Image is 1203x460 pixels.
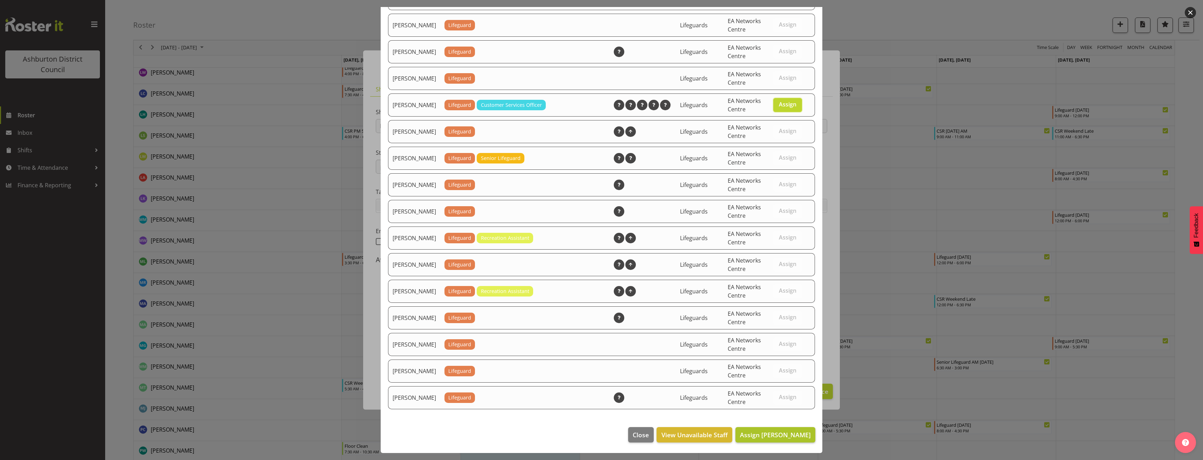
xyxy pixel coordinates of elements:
span: Lifeguards [680,48,708,56]
span: EA Networks Centre [728,150,761,166]
span: Assign [779,260,796,267]
td: [PERSON_NAME] [388,333,440,356]
td: [PERSON_NAME] [388,200,440,223]
span: Lifeguard [448,314,471,322]
span: Lifeguard [448,234,471,242]
span: Lifeguard [448,128,471,135]
span: Lifeguards [680,128,708,135]
span: EA Networks Centre [728,17,761,33]
span: Lifeguard [448,101,471,109]
td: [PERSON_NAME] [388,173,440,196]
span: Lifeguards [680,101,708,109]
span: Lifeguards [680,394,708,402]
span: Assign [779,74,796,81]
span: Assign [779,181,796,188]
span: Lifeguards [680,367,708,375]
span: Assign [779,314,796,321]
span: Lifeguards [680,341,708,348]
span: Lifeguards [680,75,708,82]
span: EA Networks Centre [728,390,761,406]
span: Lifeguard [448,208,471,215]
button: Assign [PERSON_NAME] [735,427,815,442]
span: Lifeguards [680,21,708,29]
td: [PERSON_NAME] [388,280,440,303]
span: Assign [779,393,796,400]
span: EA Networks Centre [728,283,761,299]
span: Assign [779,287,796,294]
td: [PERSON_NAME] [388,147,440,170]
span: EA Networks Centre [728,257,761,273]
span: Customer Services Officer [481,101,542,109]
span: Lifeguards [680,287,708,295]
td: [PERSON_NAME] [388,14,440,37]
span: Lifeguards [680,234,708,242]
span: Assign [PERSON_NAME] [740,431,811,439]
span: Senior Lifeguard [481,154,521,162]
span: EA Networks Centre [728,203,761,219]
td: [PERSON_NAME] [388,386,440,409]
span: EA Networks Centre [728,363,761,379]
td: [PERSON_NAME] [388,306,440,329]
span: Lifeguard [448,287,471,295]
span: Lifeguard [448,21,471,29]
td: [PERSON_NAME] [388,360,440,383]
span: Lifeguards [680,314,708,322]
td: [PERSON_NAME] [388,120,440,143]
span: Lifeguard [448,75,471,82]
span: EA Networks Centre [728,70,761,86]
td: [PERSON_NAME] [388,40,440,63]
span: Lifeguard [448,367,471,375]
span: Lifeguard [448,181,471,189]
td: [PERSON_NAME] [388,67,440,90]
span: Assign [779,48,796,55]
td: [PERSON_NAME] [388,253,440,276]
span: Feedback [1193,213,1199,238]
span: Lifeguards [680,261,708,269]
span: Assign [779,21,796,28]
span: EA Networks Centre [728,97,761,113]
span: Lifeguards [680,181,708,189]
span: Assign [779,127,796,134]
img: help-xxl-2.png [1182,439,1189,446]
span: Recreation Assistant [481,287,529,295]
td: [PERSON_NAME] [388,226,440,250]
span: EA Networks Centre [728,336,761,353]
span: EA Networks Centre [728,310,761,326]
span: EA Networks Centre [728,230,761,246]
span: Lifeguard [448,154,471,162]
span: Recreation Assistant [481,234,529,242]
span: Assign [779,101,796,108]
span: Close [633,430,649,439]
td: [PERSON_NAME] [388,93,440,117]
span: Lifeguard [448,261,471,269]
span: Lifeguards [680,208,708,215]
span: EA Networks Centre [728,124,761,140]
span: Lifeguard [448,341,471,348]
span: Lifeguard [448,48,471,56]
span: EA Networks Centre [728,44,761,60]
span: Lifeguard [448,394,471,402]
span: EA Networks Centre [728,177,761,193]
span: Assign [779,340,796,347]
span: View Unavailable Staff [661,430,728,439]
button: View Unavailable Staff [657,427,732,442]
button: Feedback - Show survey [1190,206,1203,254]
span: Lifeguards [680,154,708,162]
button: Close [628,427,653,442]
span: Assign [779,367,796,374]
span: Assign [779,234,796,241]
span: Assign [779,154,796,161]
span: Assign [779,207,796,214]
